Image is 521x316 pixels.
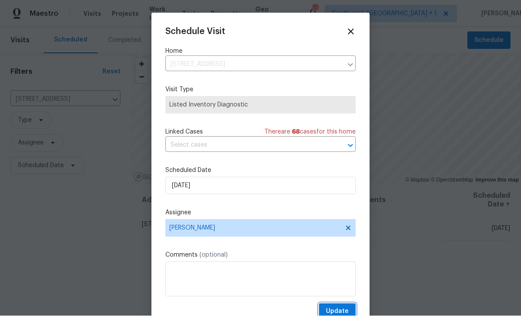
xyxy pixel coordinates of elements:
input: M/D/YYYY [165,177,356,195]
input: Select cases [165,139,331,152]
label: Assignee [165,209,356,217]
span: [PERSON_NAME] [169,225,340,232]
span: Close [346,27,356,37]
span: Schedule Visit [165,27,225,36]
span: 68 [292,129,300,135]
span: There are case s for this home [264,128,356,137]
span: Listed Inventory Diagnostic [169,101,352,110]
span: (optional) [199,252,228,258]
button: Open [344,140,356,152]
label: Visit Type [165,86,356,94]
label: Comments [165,251,356,260]
input: Enter in an address [165,58,343,72]
label: Scheduled Date [165,166,356,175]
span: Linked Cases [165,128,203,137]
label: Home [165,47,356,56]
